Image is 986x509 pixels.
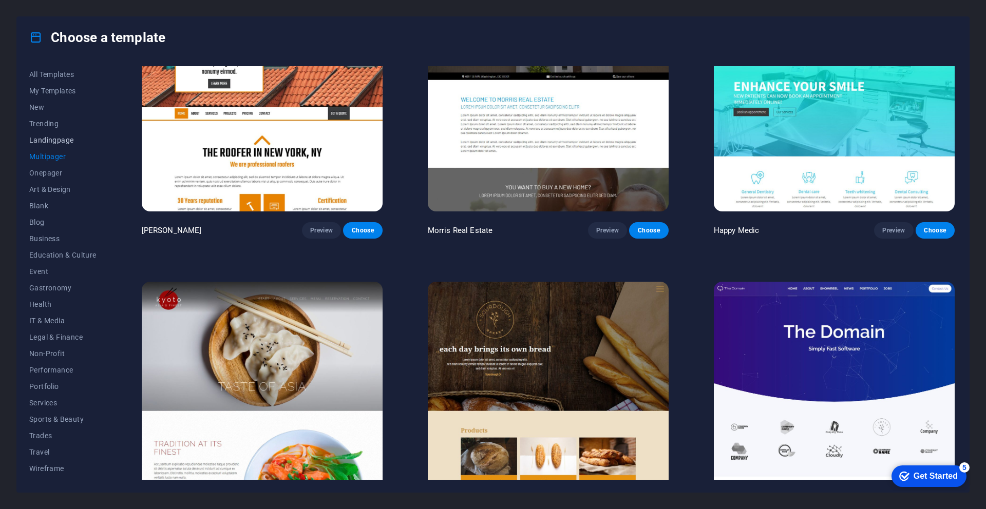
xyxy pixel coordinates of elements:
span: Health [29,300,97,308]
span: Sports & Beauty [29,415,97,423]
p: Happy Medic [714,225,760,236]
span: Portfolio [29,382,97,390]
button: Choose [343,222,382,239]
button: Portfolio [29,378,97,395]
span: Event [29,267,97,276]
button: Blank [29,198,97,214]
button: Art & Design [29,181,97,198]
button: Preview [874,222,913,239]
button: All Templates [29,66,97,83]
span: Blog [29,218,97,226]
span: Non-Profit [29,349,97,358]
span: Trending [29,120,97,128]
button: Preview [588,222,627,239]
span: Preview [310,226,333,234]
span: My Templates [29,87,97,95]
button: Multipager [29,148,97,165]
span: Services [29,399,97,407]
button: Preview [302,222,341,239]
span: Preview [882,226,905,234]
button: Sports & Beauty [29,411,97,427]
span: Education & Culture [29,251,97,259]
span: Choose [924,226,946,234]
button: Event [29,263,97,280]
span: Performance [29,366,97,374]
span: Blank [29,202,97,210]
button: New [29,99,97,115]
span: Choose [351,226,374,234]
button: Onepager [29,165,97,181]
span: Choose [637,226,660,234]
h4: Choose a template [29,29,165,46]
button: Trades [29,427,97,444]
div: Get Started [30,11,74,21]
span: Multipager [29,152,97,161]
button: Choose [629,222,668,239]
span: New [29,103,97,111]
p: Morris Real Estate [428,225,493,236]
div: 5 [76,2,86,12]
span: Gastronomy [29,284,97,292]
button: Travel [29,444,97,460]
button: IT & Media [29,312,97,329]
button: Choose [916,222,955,239]
button: My Templates [29,83,97,99]
button: Wireframe [29,460,97,477]
button: Services [29,395,97,411]
span: IT & Media [29,317,97,325]
div: Get Started 5 items remaining, 0% complete [8,5,83,27]
button: Gastronomy [29,280,97,296]
button: Non-Profit [29,345,97,362]
button: Business [29,230,97,247]
span: Onepager [29,169,97,177]
button: Trending [29,115,97,132]
span: Wireframe [29,464,97,473]
span: Travel [29,448,97,456]
span: Preview [596,226,619,234]
button: Education & Culture [29,247,97,263]
span: Trades [29,432,97,440]
button: Legal & Finance [29,329,97,345]
p: [PERSON_NAME] [142,225,202,236]
span: All Templates [29,70,97,79]
button: Landingpage [29,132,97,148]
span: Art & Design [29,185,97,193]
span: Landingpage [29,136,97,144]
img: The Domain [714,282,955,503]
button: Blog [29,214,97,230]
img: Kyoto [142,282,383,503]
span: Legal & Finance [29,333,97,341]
img: Sourdough [428,282,669,503]
span: Business [29,234,97,243]
button: Performance [29,362,97,378]
button: Health [29,296,97,312]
